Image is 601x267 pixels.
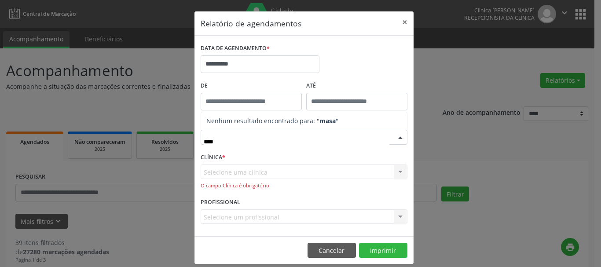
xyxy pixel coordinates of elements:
label: ATÉ [306,79,407,93]
div: O campo Clínica é obrigatório [201,182,407,190]
label: DATA DE AGENDAMENTO [201,42,270,55]
label: PROFISSIONAL [201,196,240,209]
h5: Relatório de agendamentos [201,18,301,29]
button: Close [396,11,414,33]
button: Imprimir [359,243,407,258]
span: Nenhum resultado encontrado para: " " [206,117,338,125]
label: CLÍNICA [201,151,225,165]
label: De [201,79,302,93]
button: Cancelar [308,243,356,258]
strong: masa [319,117,336,125]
